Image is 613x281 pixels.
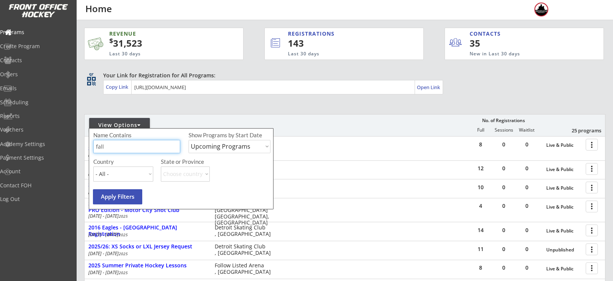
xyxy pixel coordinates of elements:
button: more_vert [586,139,598,151]
div: View Options [89,121,150,129]
div: Your Link for Registration for All Programs: [103,72,582,79]
div: 0 [516,228,538,233]
div: Live & Public [546,185,582,191]
div: Copy Link [106,83,130,90]
div: [DATE] - [DATE] [88,171,204,176]
div: 0 [516,142,538,147]
div: Detroit Skating Club , [GEOGRAPHIC_DATA] [215,243,274,256]
div: No. of Registrations [480,118,527,123]
div: Live & Public [546,167,582,172]
em: 2025 [119,251,128,256]
div: [DATE] - [DATE] [88,152,204,157]
div: 0 [492,142,515,147]
div: 12 [469,166,492,171]
button: more_vert [586,201,598,212]
div: 2025/26: XS Socks or LXL Jersey Request [88,243,207,250]
button: qr_code [86,75,97,87]
div: Sessions [492,127,515,133]
div: 0 [516,166,538,171]
div: 0 [516,185,538,190]
em: 2025 [119,232,128,237]
div: 8 [469,142,492,147]
a: Open Link [417,82,441,93]
button: Apply Filters [93,189,142,204]
div: Open Link [417,84,441,91]
button: more_vert [586,262,598,274]
div: 0 [492,203,515,209]
div: 0 [492,185,515,190]
div: 4 [469,203,492,209]
div: REVENUE [109,30,206,38]
div: REGISTRATIONS [288,30,388,38]
div: Follow Listed Arena , [GEOGRAPHIC_DATA] [215,262,274,275]
div: [PERSON_NAME][GEOGRAPHIC_DATA] [GEOGRAPHIC_DATA], [GEOGRAPHIC_DATA] [215,201,274,226]
div: New in Last 30 days [470,51,568,57]
div: 35 [470,37,516,50]
em: 2025 [119,270,128,275]
div: Full [469,127,492,133]
button: more_vert [586,243,598,255]
div: CONTACTS [470,30,504,38]
div: qr [86,72,96,77]
div: Live & Public [546,228,582,234]
button: more_vert [586,182,598,193]
div: Detroit Skating Club , [GEOGRAPHIC_DATA] [215,224,274,237]
div: Last 30 days [109,51,206,57]
button: more_vert [586,224,598,236]
div: 11 [469,246,492,252]
div: [DATE] - [DATE] [88,270,204,275]
div: 0 [492,265,515,270]
div: Live & Public [546,143,582,148]
div: 0 [516,265,538,270]
div: State or Province [161,159,269,165]
button: more_vert [586,163,598,175]
div: Last 30 days [288,51,392,57]
div: [DATE] - [DATE] [88,214,204,218]
div: 0 [516,246,538,252]
div: 14 [469,228,492,233]
div: Summer 25': [PERSON_NAME] [DATE] 10:15AM-11:15AM [88,182,207,195]
div: 143 [288,37,398,50]
div: [DATE] - [DATE] [88,232,204,237]
em: 2025 [119,213,128,219]
div: Live & Public [546,266,582,272]
div: 31,523 [109,37,219,50]
div: Summer 25' [PERSON_NAME]: Shoot Like a PRO Edition - Motor City Shot Club [88,201,207,213]
div: 0 [492,166,515,171]
div: DSC: Summer 25' [DATE] 10:10AM HIGH SCHOOL & (1) 8U Zone [88,139,207,152]
div: Unpublished [546,247,582,253]
div: Name Contains [93,132,153,138]
div: Country [93,159,153,165]
div: 0 [492,246,515,252]
div: Waitlist [515,127,538,133]
div: 0 [516,203,538,209]
div: 2016 Eagles - [GEOGRAPHIC_DATA] Registration [88,224,207,237]
div: 0 [492,228,515,233]
div: 2025 Summer Private Hockey Lessons [88,262,207,269]
sup: $ [109,36,113,45]
div: 8 [469,265,492,270]
div: Show Programs by Start Date [189,132,269,138]
div: [DATE] - [DATE] [88,190,204,194]
div: 10 [469,185,492,190]
div: DSC: Summer 25' [DATE] 11:05AM [88,163,207,170]
div: Live & Public [546,204,582,210]
div: [DATE] - [DATE] [88,251,204,256]
div: 25 programs [562,127,601,134]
